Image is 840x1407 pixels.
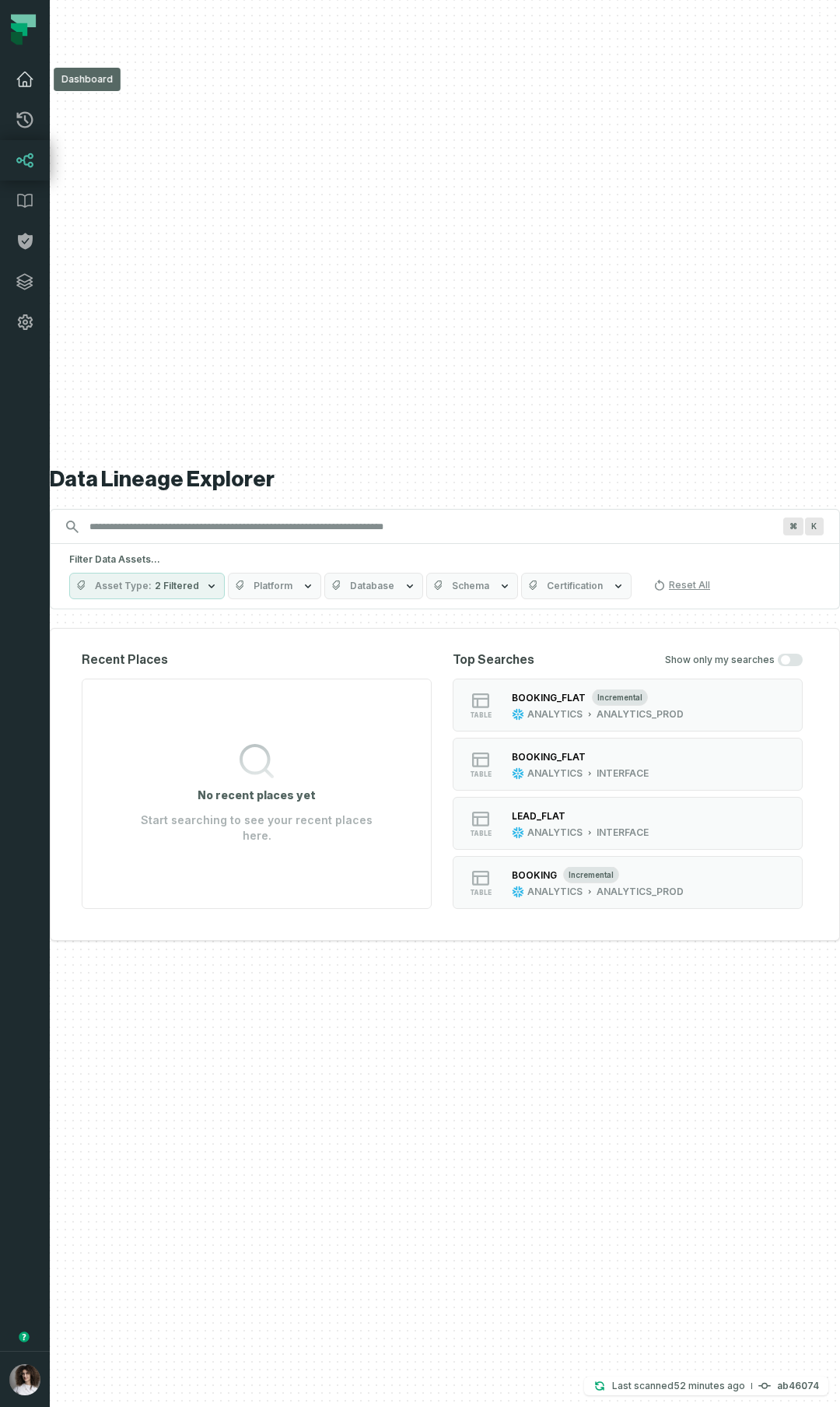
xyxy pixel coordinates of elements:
[584,1377,828,1395] button: Last scanned[DATE] 2:07:47 PMab46074
[805,518,824,535] span: Press ⌘ + K to focus the search bar
[17,1330,31,1344] div: Tooltip anchor
[783,518,803,535] span: Press ⌘ + K to focus the search bar
[777,1381,819,1391] h4: ab46074
[54,68,121,91] div: Dashboard
[50,466,840,493] h1: Data Lineage Explorer
[9,1364,40,1395] img: avatar of Aluma Gelbard
[612,1378,745,1394] p: Last scanned
[674,1380,745,1391] relative-time: Aug 21, 2025, 2:07 PM GMT+3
